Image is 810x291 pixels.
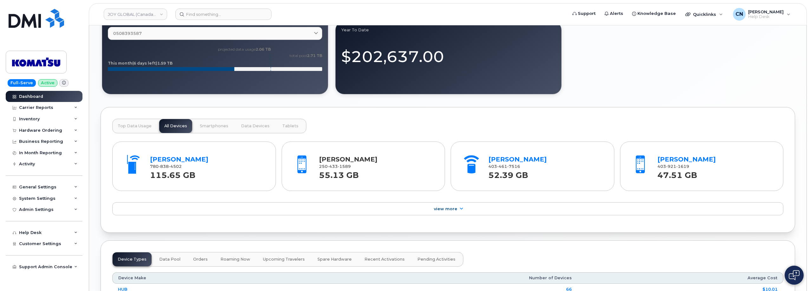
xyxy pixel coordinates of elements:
a: Knowledge Base [628,7,680,20]
th: Number of Devices [309,272,577,284]
tspan: 2.71 TB [307,53,322,58]
span: Recent Activations [364,257,405,262]
text: total pool [289,53,322,58]
span: Support [578,10,596,17]
span: Spare Hardware [317,257,352,262]
strong: 52.39 GB [488,167,528,180]
a: [PERSON_NAME] [150,155,208,163]
a: [PERSON_NAME] [319,155,377,163]
span: Knowledge Base [637,10,676,17]
span: 780 [150,164,182,169]
button: Data Devices [236,119,275,133]
span: Alerts [610,10,623,17]
div: $202,637.00 [341,40,556,68]
a: Support [568,7,600,20]
span: 433 [328,164,338,169]
div: Year to Date [341,27,556,32]
tspan: 2.06 TB [256,47,271,52]
span: 0508393587 [113,30,142,36]
a: Alerts [600,7,628,20]
text: projected data usage [218,47,271,52]
span: 1589 [338,164,351,169]
span: 461 [497,164,507,169]
button: Tablets [277,119,304,133]
strong: 47.51 GB [657,167,697,180]
span: Data Pool [159,257,180,262]
a: [PERSON_NAME] [657,155,716,163]
th: Device Make [112,272,309,284]
span: View More [434,206,457,211]
span: 403 [488,164,520,169]
tspan: This month [108,61,132,66]
span: 7516 [507,164,520,169]
tspan: (6 days left) [132,61,157,66]
span: CN [735,10,743,18]
th: Average Cost [578,272,783,284]
span: Upcoming Travelers [263,257,305,262]
div: Quicklinks [681,8,727,21]
button: Top Data Usage [113,119,157,133]
img: Open chat [789,270,800,280]
span: Orders [193,257,208,262]
span: 1619 [676,164,689,169]
span: Smartphones [200,123,228,129]
span: 838 [159,164,169,169]
span: Tablets [282,123,298,129]
strong: 115.65 GB [150,167,195,180]
span: 403 [657,164,689,169]
span: 921 [666,164,676,169]
strong: 55.13 GB [319,167,359,180]
span: 4502 [169,164,182,169]
span: Roaming Now [220,257,250,262]
a: 0508393587 [108,27,322,40]
span: Data Devices [241,123,270,129]
input: Find something... [175,9,271,20]
a: [PERSON_NAME] [488,155,547,163]
span: 250 [319,164,351,169]
a: View More [112,202,783,216]
span: Quicklinks [693,12,716,17]
span: Top Data Usage [118,123,152,129]
a: JOY GLOBAL (Canada) LTD. [104,9,167,20]
span: [PERSON_NAME] [748,9,784,14]
div: Connor Nguyen [728,8,795,21]
span: Help Desk [748,14,784,19]
button: Smartphones [195,119,233,133]
tspan: 1.59 TB [157,61,173,66]
span: Pending Activities [417,257,455,262]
